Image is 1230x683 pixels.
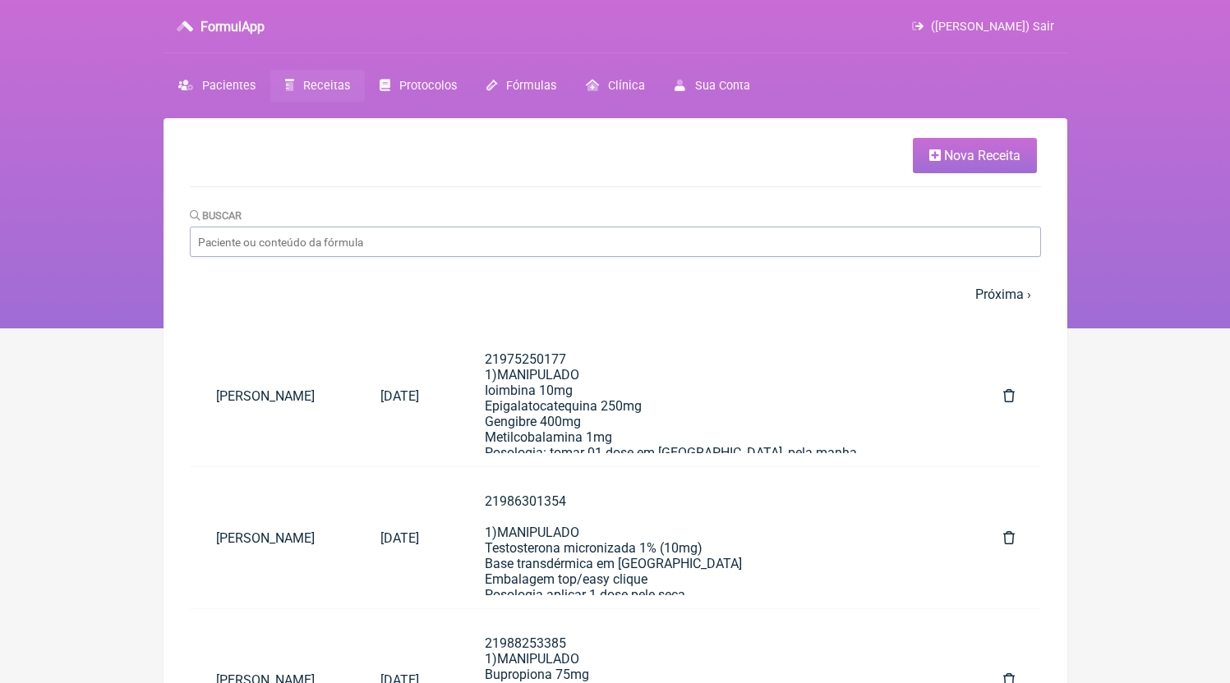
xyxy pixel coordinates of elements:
[931,20,1054,34] span: ([PERSON_NAME]) Sair
[608,79,645,93] span: Clínica
[164,70,270,102] a: Pacientes
[354,375,445,417] a: [DATE]
[190,209,242,222] label: Buscar
[695,79,750,93] span: Sua Conta
[202,79,256,93] span: Pacientes
[472,70,571,102] a: Fórmulas
[458,338,964,453] a: 219752501771)MANIPULADOIoimbina 10mgEpigalatocatequina 250mgGengibre 400mgMetilcobalamina 1mgPoso...
[912,20,1053,34] a: ([PERSON_NAME]) Sair
[660,70,764,102] a: Sua Conta
[190,375,354,417] a: [PERSON_NAME]
[190,277,1041,312] nav: pager
[303,79,350,93] span: Receitas
[506,79,556,93] span: Fórmulas
[270,70,365,102] a: Receitas
[944,148,1020,163] span: Nova Receita
[200,19,265,34] h3: FormulApp
[571,70,660,102] a: Clínica
[975,286,1031,302] a: Próxima ›
[913,138,1037,173] a: Nova Receita
[354,517,445,559] a: [DATE]
[399,79,457,93] span: Protocolos
[365,70,472,102] a: Protocolos
[458,480,964,595] a: 219863013541)MANIPULADOTestosterona micronizada 1% (10mg)Base transdérmica em [GEOGRAPHIC_DATA]Em...
[190,517,354,559] a: [PERSON_NAME]
[190,227,1041,257] input: Paciente ou conteúdo da fórmula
